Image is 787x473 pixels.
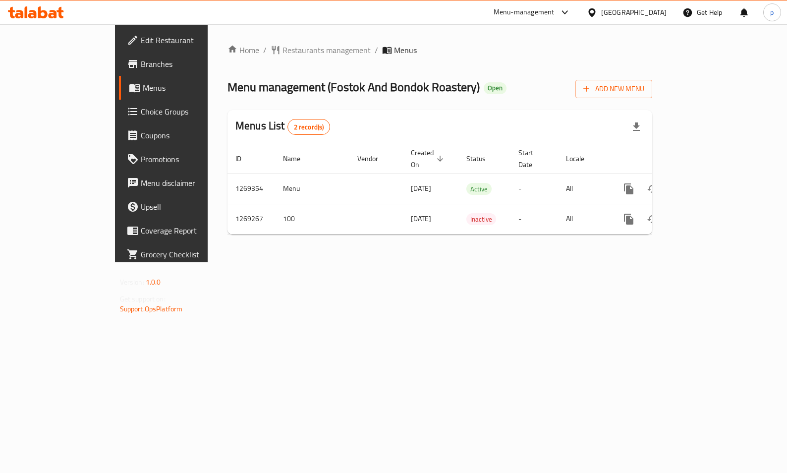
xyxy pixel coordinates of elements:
[120,293,166,305] span: Get support on:
[282,44,371,56] span: Restaurants management
[375,44,378,56] li: /
[583,83,644,95] span: Add New Menu
[770,7,774,18] span: p
[141,34,238,46] span: Edit Restaurant
[484,84,506,92] span: Open
[235,118,330,135] h2: Menus List
[288,122,330,132] span: 2 record(s)
[235,153,254,165] span: ID
[120,302,183,315] a: Support.OpsPlatform
[119,76,246,100] a: Menus
[141,153,238,165] span: Promotions
[609,144,720,174] th: Actions
[411,182,431,195] span: [DATE]
[566,153,597,165] span: Locale
[641,177,665,201] button: Change Status
[227,76,480,98] span: Menu management ( Fostok And Bondok Roastery )
[227,204,275,234] td: 1269267
[141,129,238,141] span: Coupons
[119,28,246,52] a: Edit Restaurant
[119,147,246,171] a: Promotions
[120,276,144,289] span: Version:
[601,7,667,18] div: [GEOGRAPHIC_DATA]
[119,219,246,242] a: Coverage Report
[227,44,652,56] nav: breadcrumb
[143,82,238,94] span: Menus
[510,204,558,234] td: -
[624,115,648,139] div: Export file
[617,177,641,201] button: more
[466,183,492,195] span: Active
[275,174,349,204] td: Menu
[287,119,331,135] div: Total records count
[394,44,417,56] span: Menus
[227,144,720,235] table: enhanced table
[466,213,496,225] div: Inactive
[510,174,558,204] td: -
[283,153,313,165] span: Name
[484,82,506,94] div: Open
[357,153,391,165] span: Vendor
[141,58,238,70] span: Branches
[411,212,431,225] span: [DATE]
[466,153,499,165] span: Status
[146,276,161,289] span: 1.0.0
[119,52,246,76] a: Branches
[558,174,609,204] td: All
[119,242,246,266] a: Grocery Checklist
[558,204,609,234] td: All
[641,207,665,231] button: Change Status
[518,147,546,171] span: Start Date
[141,177,238,189] span: Menu disclaimer
[575,80,652,98] button: Add New Menu
[263,44,267,56] li: /
[119,123,246,147] a: Coupons
[141,106,238,118] span: Choice Groups
[141,248,238,260] span: Grocery Checklist
[275,204,349,234] td: 100
[141,225,238,236] span: Coverage Report
[411,147,447,171] span: Created On
[466,214,496,225] span: Inactive
[119,171,246,195] a: Menu disclaimer
[227,174,275,204] td: 1269354
[617,207,641,231] button: more
[119,195,246,219] a: Upsell
[494,6,555,18] div: Menu-management
[119,100,246,123] a: Choice Groups
[141,201,238,213] span: Upsell
[271,44,371,56] a: Restaurants management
